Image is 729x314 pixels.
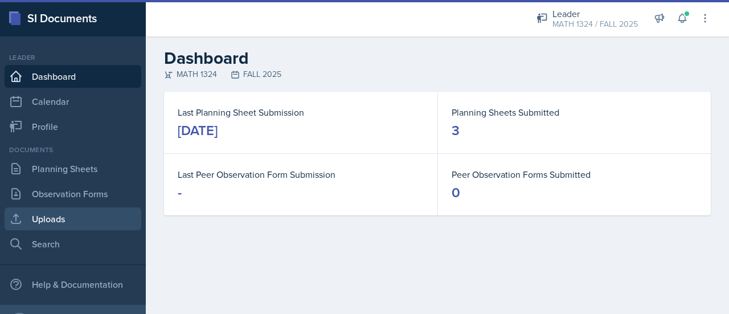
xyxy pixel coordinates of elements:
[164,48,711,68] h2: Dashboard
[5,157,141,180] a: Planning Sheets
[552,18,638,30] div: MATH 1324 / FALL 2025
[5,233,141,255] a: Search
[5,90,141,113] a: Calendar
[5,65,141,88] a: Dashboard
[5,115,141,138] a: Profile
[5,207,141,230] a: Uploads
[452,121,460,140] div: 3
[5,52,141,63] div: Leader
[452,168,697,181] dt: Peer Observation Forms Submitted
[164,68,711,80] div: MATH 1324 FALL 2025
[5,182,141,205] a: Observation Forms
[452,183,460,202] div: 0
[178,183,182,202] div: -
[178,168,424,181] dt: Last Peer Observation Form Submission
[5,145,141,155] div: Documents
[552,7,638,21] div: Leader
[452,105,697,119] dt: Planning Sheets Submitted
[178,121,218,140] div: [DATE]
[5,273,141,296] div: Help & Documentation
[178,105,424,119] dt: Last Planning Sheet Submission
